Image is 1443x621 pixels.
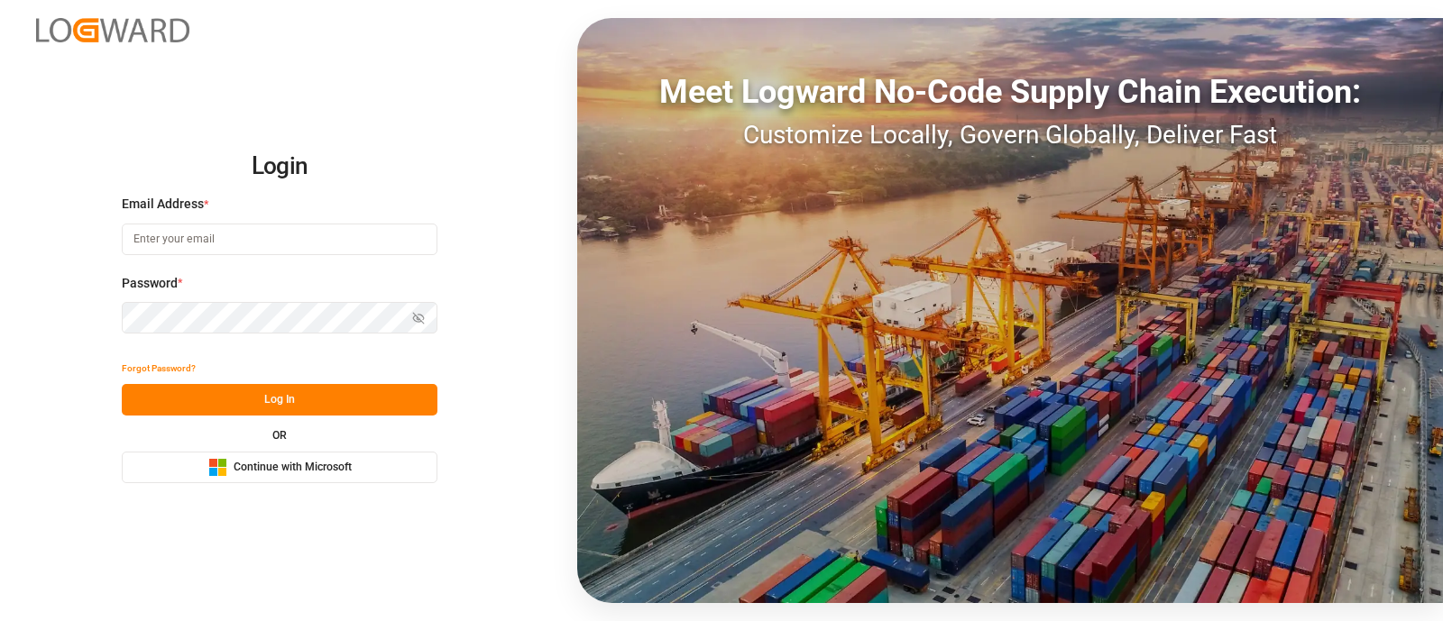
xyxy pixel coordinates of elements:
[36,18,189,42] img: Logward_new_orange.png
[272,430,287,441] small: OR
[234,460,352,476] span: Continue with Microsoft
[122,352,196,384] button: Forgot Password?
[577,116,1443,154] div: Customize Locally, Govern Globally, Deliver Fast
[122,195,204,214] span: Email Address
[577,68,1443,116] div: Meet Logward No-Code Supply Chain Execution:
[122,274,178,293] span: Password
[122,138,437,196] h2: Login
[122,452,437,483] button: Continue with Microsoft
[122,384,437,416] button: Log In
[122,224,437,255] input: Enter your email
